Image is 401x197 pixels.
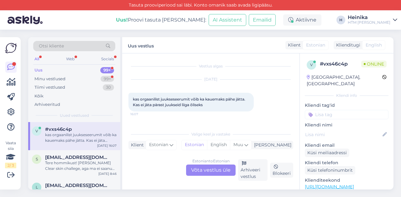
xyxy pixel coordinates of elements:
[97,143,117,148] div: [DATE] 16:07
[320,60,361,68] div: # vxs46c4p
[305,149,349,157] div: Küsi meiliaadressi
[35,129,38,133] span: v
[348,15,390,20] div: Heinika
[305,142,388,149] p: Kliendi email
[128,142,144,148] div: Klient
[5,140,16,168] div: Vaata siia
[133,97,246,107] span: kas orgaanilist juukseseerumit võib ka kauemaks pähe jätta. Kas ei jäta pärast juukseid liiga õli...
[39,43,64,49] span: Otsi kliente
[45,183,110,188] span: ly.kotkas@gmail.com
[128,76,293,82] div: [DATE]
[34,84,65,91] div: Tiimi vestlused
[305,122,388,128] p: Kliendi nimi
[98,171,117,176] div: [DATE] 8:46
[305,110,388,119] input: Lisa tag
[306,42,325,48] span: Estonian
[182,140,207,150] div: Estonian
[34,76,65,82] div: Minu vestlused
[305,177,388,184] p: Klienditeekond
[305,166,355,175] div: Küsi telefoninumbrit
[128,131,293,137] div: Valige keel ja vastake
[207,140,230,150] div: English
[33,55,40,63] div: All
[45,126,72,132] span: #vxs46c4p
[45,160,117,171] div: Tere hommikust! [PERSON_NAME] Clear skin challege, aga ma ei saanud eile videot meilile!
[34,101,60,108] div: Arhiveeritud
[305,160,388,166] p: Kliendi telefon
[5,163,16,168] div: 2 / 3
[305,102,388,109] p: Kliendi tag'id
[45,155,110,160] span: sirje.puusepp2@mail.ee
[45,132,117,143] div: kas orgaanilist juukseseerumit võib ka kauemaks pähe jätta. Kas ei jäta pärast juukseid liiga õli...
[233,142,243,147] span: Muu
[192,158,230,164] div: Estonian to Estonian
[186,165,236,176] div: Võta vestlus üle
[348,15,397,25] a: HeinikaHTM [PERSON_NAME]
[334,42,360,48] div: Klienditugi
[270,163,293,178] div: Blokeeri
[249,14,276,26] button: Emailid
[305,131,381,138] input: Lisa nimi
[310,62,313,67] span: v
[283,14,321,26] div: Aktiivne
[285,42,301,48] div: Klient
[307,74,382,87] div: [GEOGRAPHIC_DATA], [GEOGRAPHIC_DATA]
[238,159,268,181] div: Arhiveeri vestlus
[149,141,168,148] span: Estonian
[103,84,114,91] div: 30
[366,42,382,48] span: English
[34,93,44,99] div: Kõik
[5,42,17,54] img: Askly Logo
[305,184,354,190] a: [URL][DOMAIN_NAME]
[348,20,390,25] div: HTM [PERSON_NAME]
[116,17,128,23] b: Uus!
[100,55,115,63] div: Socials
[60,113,89,118] span: Uued vestlused
[100,67,114,73] div: 99+
[252,142,291,148] div: [PERSON_NAME]
[116,16,206,24] div: Proovi tasuta [PERSON_NAME]:
[130,112,154,116] span: 16:07
[101,76,114,82] div: 99+
[336,16,345,24] div: H
[209,14,246,26] button: AI Assistent
[128,41,154,49] label: Uus vestlus
[36,185,38,190] span: l
[34,67,43,73] div: Uus
[305,93,388,98] div: Kliendi info
[361,61,387,67] span: Online
[65,55,76,63] div: Web
[36,157,38,161] span: s
[128,63,293,69] div: Vestlus algas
